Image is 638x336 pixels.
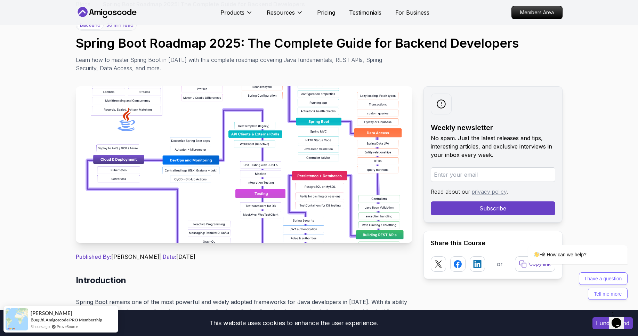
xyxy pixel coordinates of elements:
[76,36,563,50] h1: Spring Boot Roadmap 2025: The Complete Guide for Backend Developers
[431,238,555,248] h2: Share this Course
[106,22,134,29] p: 30 min read
[220,8,244,17] p: Products
[76,297,412,336] p: Spring Boot remains one of the most powerful and widely adopted frameworks for Java developers in...
[46,317,102,322] a: Amigoscode PRO Membership
[76,253,412,261] p: [PERSON_NAME] | [DATE]
[76,86,412,243] img: Spring Boot Roadmap 2025: The Complete Guide for Backend Developers thumbnail
[472,188,507,195] a: privacy policy
[431,187,555,196] p: Read about our .
[506,182,631,305] iframe: chat widget
[431,134,555,159] p: No spam. Just the latest releases and tips, interesting articles, and exclusive interviews in you...
[6,308,28,330] img: provesource social proof notification image
[77,21,104,30] p: backend
[31,317,45,322] span: Bought
[395,8,429,17] a: For Business
[31,323,50,329] span: 5 hours ago
[220,8,253,22] button: Products
[76,253,111,260] span: Published By:
[431,201,555,215] button: Subscribe
[31,310,72,316] span: [PERSON_NAME]
[76,275,412,286] h2: Introduction
[267,8,303,22] button: Resources
[512,6,562,19] p: Members Area
[76,56,387,72] p: Learn how to master Spring Boot in [DATE] with this complete roadmap covering Java fundamentals, ...
[592,317,633,329] button: Accept cookies
[431,167,555,182] input: Enter your email
[431,123,555,133] h2: Weekly newsletter
[497,260,503,268] p: or
[267,8,295,17] p: Resources
[349,8,381,17] a: Testimonials
[57,323,78,329] a: ProveSource
[163,253,176,260] span: Date:
[511,6,563,19] a: Members Area
[317,8,335,17] a: Pricing
[609,308,631,329] iframe: chat widget
[5,315,582,331] div: This website uses cookies to enhance the user experience.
